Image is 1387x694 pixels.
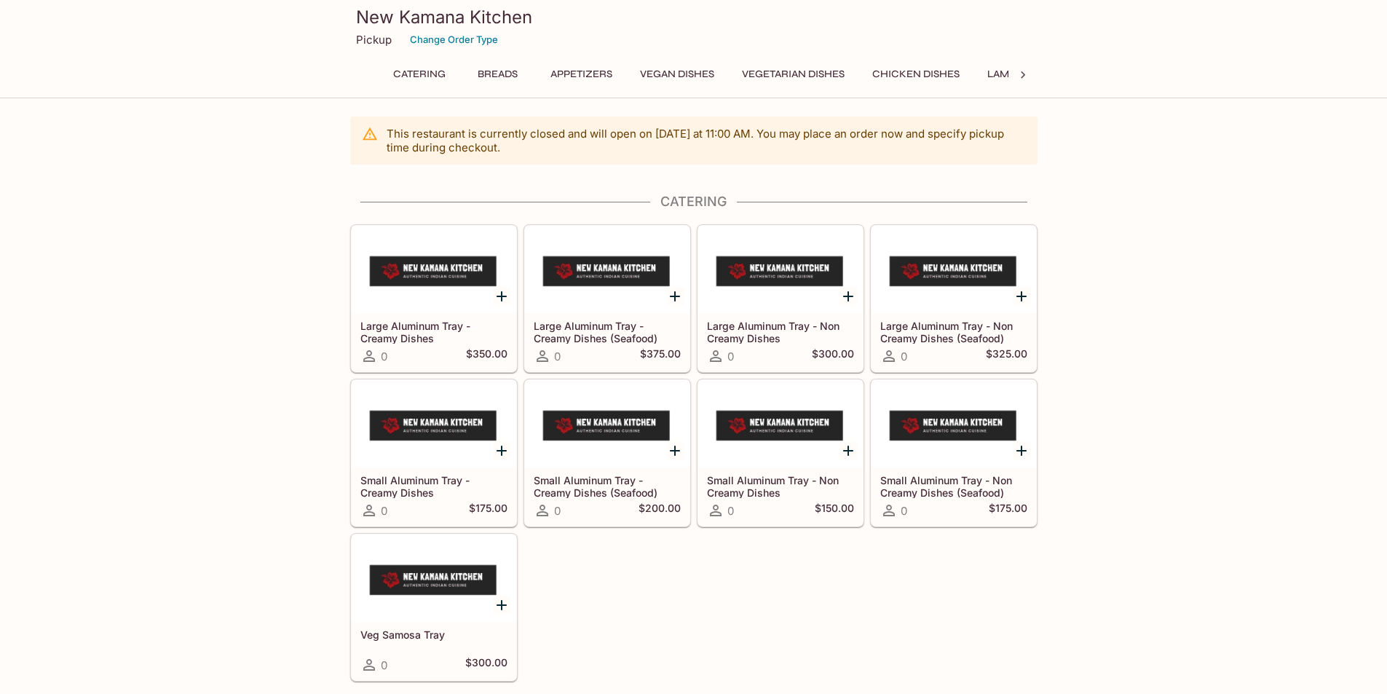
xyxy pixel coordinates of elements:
button: Lamb Dishes [979,64,1062,84]
span: 0 [381,658,387,672]
button: Catering [385,64,454,84]
div: Large Aluminum Tray - Non Creamy Dishes (Seafood) [872,226,1036,313]
button: Add Large Aluminum Tray - Creamy Dishes [493,287,511,305]
a: Veg Samosa Tray0$300.00 [351,534,517,681]
h5: Small Aluminum Tray - Non Creamy Dishes [707,474,854,498]
div: Small Aluminum Tray - Non Creamy Dishes (Seafood) [872,380,1036,468]
a: Large Aluminum Tray - Creamy Dishes (Seafood)0$375.00 [524,225,690,372]
h5: $175.00 [469,502,507,519]
a: Small Aluminum Tray - Creamy Dishes (Seafood)0$200.00 [524,379,690,527]
span: 0 [381,350,387,363]
div: Small Aluminum Tray - Creamy Dishes [352,380,516,468]
a: Large Aluminum Tray - Non Creamy Dishes (Seafood)0$325.00 [871,225,1037,372]
p: This restaurant is currently closed and will open on [DATE] at 11:00 AM . You may place an order ... [387,127,1026,154]
button: Vegan Dishes [632,64,722,84]
button: Change Order Type [403,28,505,51]
a: Small Aluminum Tray - Creamy Dishes0$175.00 [351,379,517,527]
div: Small Aluminum Tray - Non Creamy Dishes [698,380,863,468]
button: Breads [465,64,531,84]
div: Large Aluminum Tray - Creamy Dishes (Seafood) [525,226,689,313]
button: Add Small Aluminum Tray - Non Creamy Dishes [839,441,858,460]
h5: Large Aluminum Tray - Non Creamy Dishes (Seafood) [880,320,1027,344]
button: Add Small Aluminum Tray - Non Creamy Dishes (Seafood) [1013,441,1031,460]
h5: Small Aluminum Tray - Non Creamy Dishes (Seafood) [880,474,1027,498]
span: 0 [901,350,907,363]
button: Add Small Aluminum Tray - Creamy Dishes (Seafood) [666,441,684,460]
h5: $350.00 [466,347,507,365]
h3: New Kamana Kitchen [356,6,1032,28]
button: Chicken Dishes [864,64,968,84]
button: Add Small Aluminum Tray - Creamy Dishes [493,441,511,460]
h5: Veg Samosa Tray [360,628,507,641]
h5: Large Aluminum Tray - Non Creamy Dishes [707,320,854,344]
a: Small Aluminum Tray - Non Creamy Dishes (Seafood)0$175.00 [871,379,1037,527]
span: 0 [727,350,734,363]
h5: $300.00 [812,347,854,365]
h5: Small Aluminum Tray - Creamy Dishes (Seafood) [534,474,681,498]
button: Add Large Aluminum Tray - Non Creamy Dishes [839,287,858,305]
button: Add Large Aluminum Tray - Creamy Dishes (Seafood) [666,287,684,305]
button: Vegetarian Dishes [734,64,853,84]
button: Add Veg Samosa Tray [493,596,511,614]
h5: $300.00 [465,656,507,674]
a: Large Aluminum Tray - Creamy Dishes0$350.00 [351,225,517,372]
div: Small Aluminum Tray - Creamy Dishes (Seafood) [525,380,689,468]
h5: $375.00 [640,347,681,365]
div: Large Aluminum Tray - Creamy Dishes [352,226,516,313]
span: 0 [727,504,734,518]
a: Large Aluminum Tray - Non Creamy Dishes0$300.00 [698,225,864,372]
button: Add Large Aluminum Tray - Non Creamy Dishes (Seafood) [1013,287,1031,305]
button: Appetizers [542,64,620,84]
span: 0 [901,504,907,518]
span: 0 [554,504,561,518]
div: Veg Samosa Tray [352,535,516,622]
h4: Catering [350,194,1038,210]
div: Large Aluminum Tray - Non Creamy Dishes [698,226,863,313]
h5: Small Aluminum Tray - Creamy Dishes [360,474,507,498]
p: Pickup [356,33,392,47]
h5: $150.00 [815,502,854,519]
h5: Large Aluminum Tray - Creamy Dishes (Seafood) [534,320,681,344]
h5: $175.00 [989,502,1027,519]
span: 0 [381,504,387,518]
h5: Large Aluminum Tray - Creamy Dishes [360,320,507,344]
a: Small Aluminum Tray - Non Creamy Dishes0$150.00 [698,379,864,527]
h5: $325.00 [986,347,1027,365]
span: 0 [554,350,561,363]
h5: $200.00 [639,502,681,519]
